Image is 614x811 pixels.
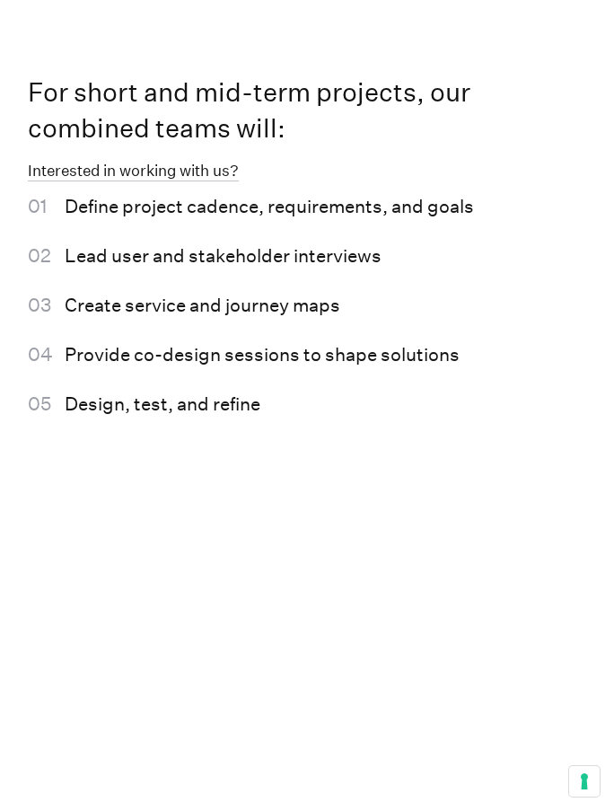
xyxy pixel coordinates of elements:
li: Define project cadence, requirements, and goals [65,193,586,221]
h4: For short and mid-term projects, our combined teams will: [28,75,586,147]
li: Design, test, and refine [65,391,586,419]
button: Your consent preferences for tracking technologies [569,766,600,797]
li: Provide co-design sessions to shape solutions [65,341,586,369]
li: Lead user and stakeholder interviews [65,242,586,270]
li: Create service and journey maps [65,292,586,320]
a: Interested in working with us? [28,161,239,181]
